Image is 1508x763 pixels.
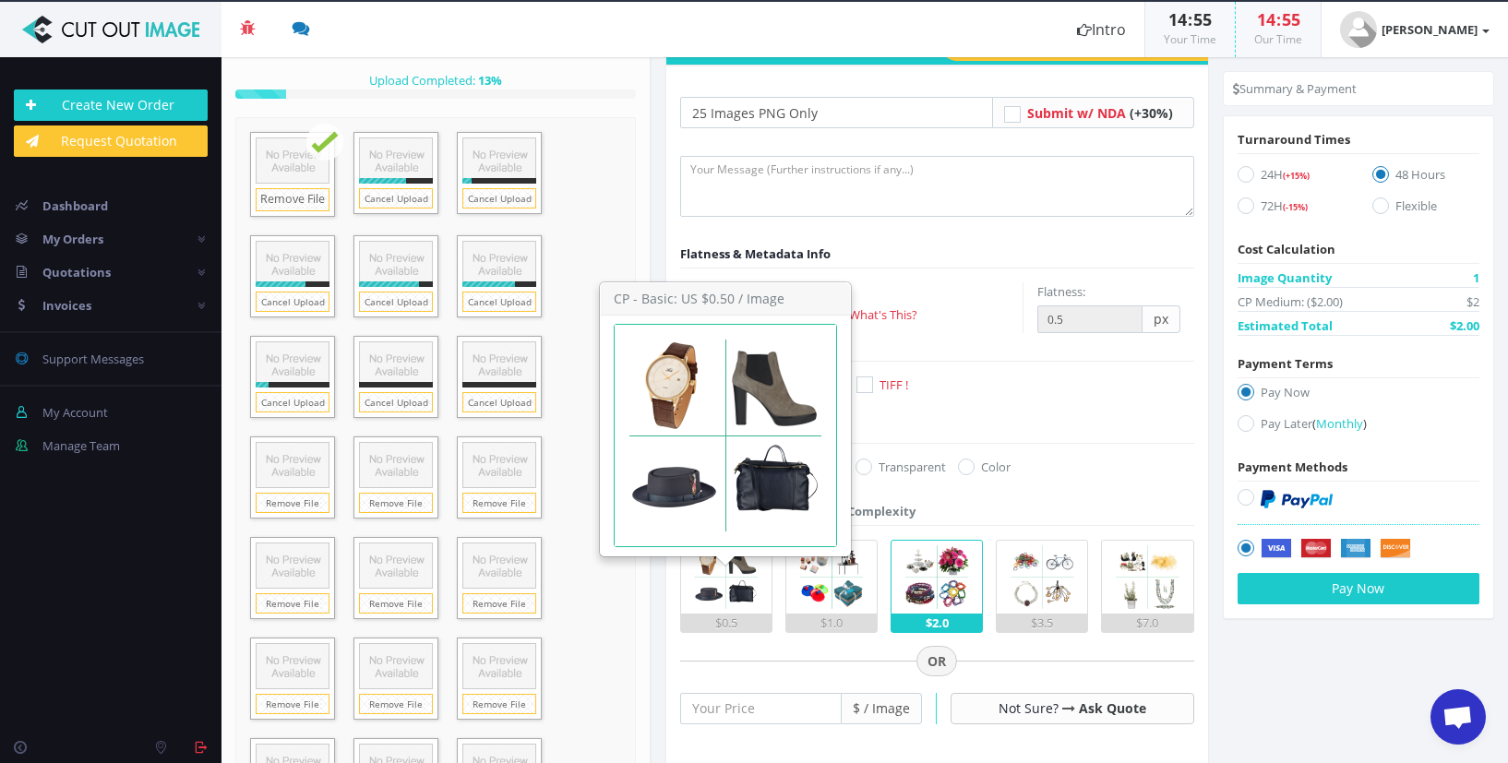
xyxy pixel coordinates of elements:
[1238,197,1345,221] label: 72H
[849,306,917,323] a: What's This?
[892,614,982,632] div: $2.0
[359,593,433,614] a: Remove File
[359,694,433,714] a: Remove File
[1238,131,1350,148] span: Turnaround Times
[1275,8,1282,30] span: :
[1261,490,1333,508] img: PayPal
[42,297,91,314] span: Invoices
[462,188,536,209] a: Cancel Upload
[856,458,946,476] label: Transparent
[1322,2,1508,57] a: [PERSON_NAME]
[1027,104,1173,122] a: Submit w/ NDA (+30%)
[1312,415,1367,432] a: (Monthly)
[1238,355,1333,372] span: Payment Terms
[1283,197,1308,214] a: (-15%)
[1238,573,1479,604] button: Pay Now
[1282,8,1300,30] span: 55
[1111,541,1184,614] img: 5.png
[42,437,120,454] span: Manage Team
[1238,459,1347,475] span: Payment Methods
[42,404,108,421] span: My Account
[256,392,329,412] a: Cancel Upload
[478,72,491,89] span: 13
[42,264,111,280] span: Quotations
[796,541,868,614] img: 2.png
[462,493,536,513] a: Remove File
[601,283,850,316] h3: CP - Basic: US $0.50 / Image
[1257,8,1275,30] span: 14
[462,593,536,614] a: Remove File
[1372,165,1479,190] label: 48 Hours
[1466,292,1479,311] span: $2
[681,614,772,632] div: $0.5
[1238,383,1479,408] label: Pay Now
[842,693,922,724] span: $ / Image
[1283,170,1310,182] span: (+15%)
[462,392,536,412] a: Cancel Upload
[1238,268,1332,287] span: Image Quantity
[1382,21,1478,38] strong: [PERSON_NAME]
[256,292,329,312] a: Cancel Upload
[1238,241,1335,257] span: Cost Calculation
[1238,414,1479,439] label: Pay Later
[916,646,957,677] span: OR
[1006,541,1079,614] img: 4.png
[1193,8,1212,30] span: 55
[1238,165,1345,190] label: 24H
[997,614,1087,632] div: $3.5
[359,292,433,312] a: Cancel Upload
[1283,166,1310,183] a: (+15%)
[256,188,329,211] a: Remove File
[256,694,329,714] a: Remove File
[42,197,108,214] span: Dashboard
[1164,31,1216,47] small: Your Time
[1372,197,1479,221] label: Flexible
[901,541,974,614] img: 3.png
[475,72,502,89] strong: %
[1168,8,1187,30] span: 14
[359,493,433,513] a: Remove File
[235,71,636,89] div: Upload Completed:
[42,231,103,247] span: My Orders
[1187,8,1193,30] span: :
[786,614,877,632] div: $1.0
[1233,79,1357,98] li: Summary & Payment
[14,89,208,121] a: Create New Order
[359,392,433,412] a: Cancel Upload
[14,16,208,43] img: Cut Out Image
[256,493,329,513] a: Remove File
[680,502,916,520] div: Choose Image Complexity
[1037,282,1085,301] label: Flatness:
[1130,104,1173,122] span: (+30%)
[1102,614,1192,632] div: $7.0
[689,541,762,614] img: 1.png
[359,188,433,209] a: Cancel Upload
[615,325,836,546] img: 1.png
[1340,11,1377,48] img: user_default.jpg
[462,292,536,312] a: Cancel Upload
[960,23,1208,61] a: Quote Request
[958,458,1011,476] label: Color
[1079,699,1146,717] a: Ask Quote
[14,125,208,157] a: Request Quotation
[1238,292,1343,311] span: CP Medium: ($2.00)
[680,693,842,724] input: Your Price
[666,23,915,61] a: Easy Order
[462,694,536,714] a: Remove File
[1027,104,1126,122] span: Submit w/ NDA
[1430,689,1486,745] a: Open chat
[1261,539,1411,559] img: Securely by Stripe
[999,699,1059,717] span: Not Sure?
[1473,268,1479,287] span: 1
[1450,316,1479,335] span: $2.00
[1238,316,1333,335] span: Estimated Total
[680,282,1023,301] label: Clipping Path with Flatness
[680,97,993,128] input: Your Order Title
[256,593,329,614] a: Remove File
[42,351,144,367] span: Support Messages
[1254,31,1302,47] small: Our Time
[1059,2,1144,57] a: Intro
[880,376,908,393] span: TIFF !
[1143,305,1180,333] span: px
[1283,201,1308,213] span: (-15%)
